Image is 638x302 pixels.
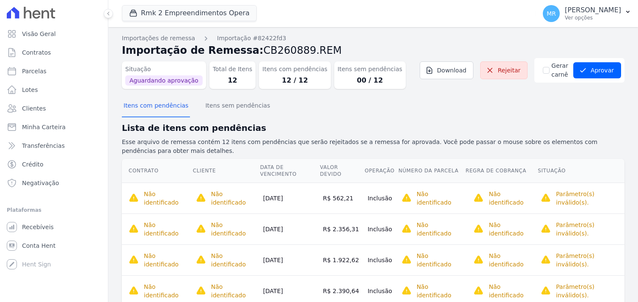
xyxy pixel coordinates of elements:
[3,44,104,61] a: Contratos
[465,159,537,183] th: Regra de Cobrança
[417,283,462,299] p: Não identificado
[3,156,104,173] a: Crédito
[417,221,462,238] p: Não identificado
[319,183,364,213] td: R$ 562,21
[211,190,256,207] p: Não identificado
[262,65,327,74] dt: Itens com pendências
[125,75,203,86] span: Aguardando aprovação
[417,190,462,207] p: Não identificado
[536,2,638,25] button: MR [PERSON_NAME] Ver opções
[3,100,104,117] a: Clientes
[22,67,47,75] span: Parcelas
[260,244,320,275] td: [DATE]
[489,252,534,269] p: Não identificado
[565,6,621,14] p: [PERSON_NAME]
[122,34,624,43] nav: Breadcrumb
[213,65,253,74] dt: Total de Itens
[22,86,38,94] span: Lotes
[260,183,320,213] td: [DATE]
[122,138,624,155] p: Esse arquivo de remessa contém 12 itens com pendências que serão rejeitados se a remessa for apro...
[3,119,104,136] a: Minha Carteira
[565,14,621,21] p: Ver opções
[213,75,253,86] dd: 12
[211,283,256,299] p: Não identificado
[144,283,189,299] p: Não identificado
[264,44,342,56] span: CB260889.REM
[3,237,104,254] a: Conta Hent
[211,252,256,269] p: Não identificado
[122,34,195,43] a: Importações de remessa
[122,43,624,58] h2: Importação de Remessa:
[262,75,327,86] dd: 12 / 12
[556,283,621,299] p: Parâmetro(s) inválido(s).
[122,159,192,183] th: Contrato
[398,159,465,183] th: Número da Parcela
[122,5,257,21] button: Rmk 2 Empreendimentos Opera
[22,48,51,57] span: Contratos
[417,252,462,269] p: Não identificado
[192,159,260,183] th: Cliente
[3,175,104,191] a: Negativação
[3,219,104,236] a: Recebíveis
[260,213,320,244] td: [DATE]
[551,61,568,79] label: Gerar carnê
[260,159,320,183] th: Data de Vencimento
[537,159,624,183] th: Situação
[22,123,66,131] span: Minha Carteira
[22,141,65,150] span: Transferências
[420,61,474,79] a: Download
[22,241,55,250] span: Conta Hent
[217,34,286,43] a: Importação #82422fd3
[556,221,621,238] p: Parâmetro(s) inválido(s).
[144,252,189,269] p: Não identificado
[364,213,398,244] td: Inclusão
[556,252,621,269] p: Parâmetro(s) inválido(s).
[22,30,56,38] span: Visão Geral
[22,223,54,231] span: Recebíveis
[489,221,534,238] p: Não identificado
[3,81,104,98] a: Lotes
[319,213,364,244] td: R$ 2.356,31
[489,190,534,207] p: Não identificado
[144,221,189,238] p: Não identificado
[7,205,101,215] div: Plataformas
[364,244,398,275] td: Inclusão
[489,283,534,299] p: Não identificado
[556,190,621,207] p: Parâmetro(s) inválido(s).
[203,95,272,117] button: Itens sem pendências
[338,65,402,74] dt: Itens sem pendências
[22,160,44,169] span: Crédito
[573,62,621,78] button: Aprovar
[319,244,364,275] td: R$ 1.922,62
[122,95,190,117] button: Itens com pendências
[547,11,556,17] span: MR
[125,65,203,74] dt: Situação
[122,122,624,134] h2: Lista de itens com pendências
[22,179,59,187] span: Negativação
[3,63,104,80] a: Parcelas
[144,190,189,207] p: Não identificado
[480,61,528,79] a: Rejeitar
[3,25,104,42] a: Visão Geral
[319,159,364,183] th: Valor devido
[211,221,256,238] p: Não identificado
[22,104,46,113] span: Clientes
[338,75,402,86] dd: 00 / 12
[3,137,104,154] a: Transferências
[364,159,398,183] th: Operação
[364,183,398,213] td: Inclusão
